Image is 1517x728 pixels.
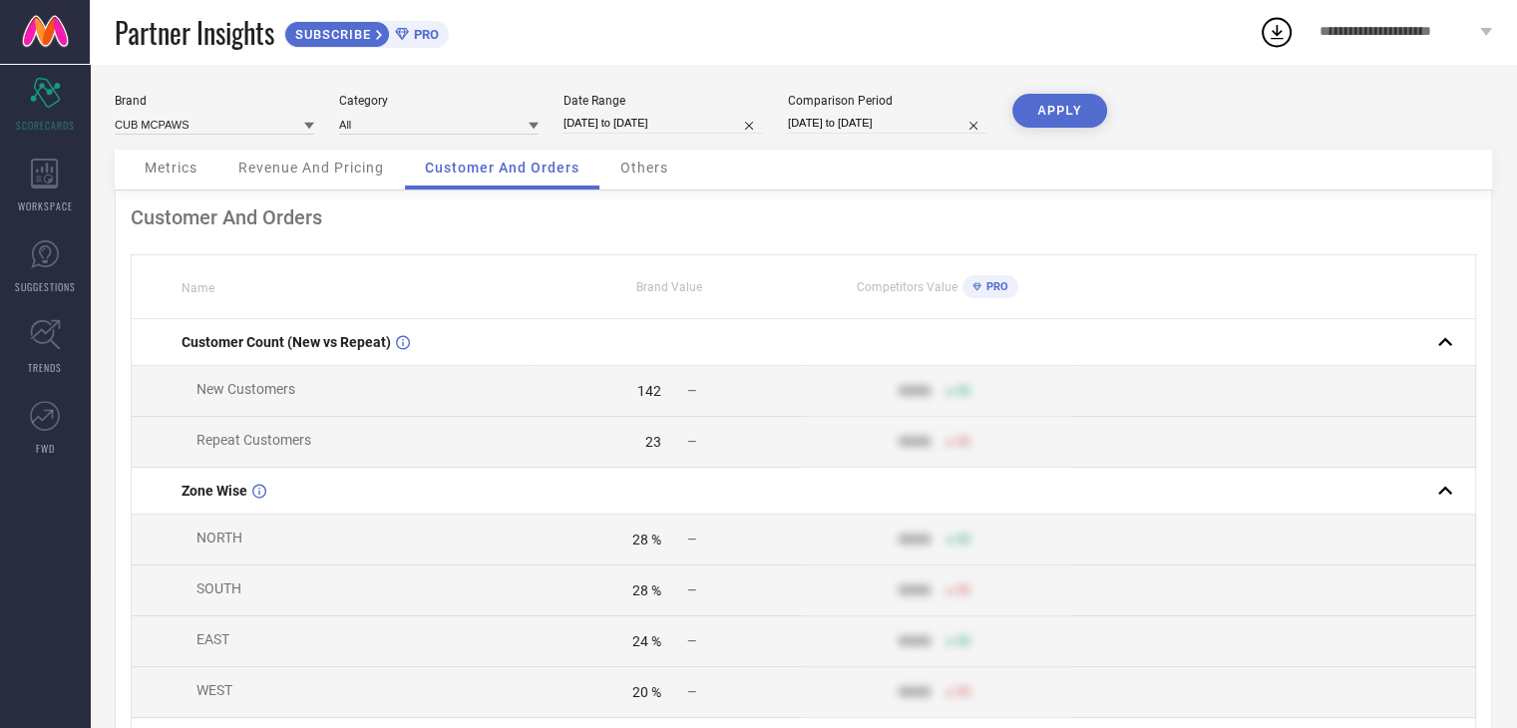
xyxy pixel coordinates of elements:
[899,383,931,399] div: 9999
[857,280,957,294] span: Competitors Value
[339,94,539,108] div: Category
[182,281,214,295] span: Name
[956,634,970,648] span: 50
[636,280,702,294] span: Brand Value
[409,27,439,42] span: PRO
[956,435,970,449] span: 50
[36,441,55,456] span: FWD
[182,483,247,499] span: Zone Wise
[425,160,579,176] span: Customer And Orders
[956,384,970,398] span: 50
[196,682,232,698] span: WEST
[564,94,763,108] div: Date Range
[196,580,241,596] span: SOUTH
[238,160,384,176] span: Revenue And Pricing
[620,160,668,176] span: Others
[645,434,661,450] div: 23
[899,582,931,598] div: 9999
[1259,14,1295,50] div: Open download list
[788,113,987,134] input: Select comparison period
[956,533,970,546] span: 50
[687,435,696,449] span: —
[687,583,696,597] span: —
[196,381,295,397] span: New Customers
[632,633,661,649] div: 24 %
[637,383,661,399] div: 142
[115,12,274,53] span: Partner Insights
[899,532,931,547] div: 9999
[131,205,1476,229] div: Customer And Orders
[687,634,696,648] span: —
[196,530,242,546] span: NORTH
[196,631,229,647] span: EAST
[632,582,661,598] div: 28 %
[15,279,76,294] span: SUGGESTIONS
[899,684,931,700] div: 9999
[564,113,763,134] input: Select date range
[285,27,376,42] span: SUBSCRIBE
[956,685,970,699] span: 50
[145,160,197,176] span: Metrics
[196,432,311,448] span: Repeat Customers
[632,684,661,700] div: 20 %
[899,434,931,450] div: 9999
[182,334,391,350] span: Customer Count (New vs Repeat)
[687,685,696,699] span: —
[632,532,661,547] div: 28 %
[1012,94,1107,128] button: APPLY
[115,94,314,108] div: Brand
[788,94,987,108] div: Comparison Period
[956,583,970,597] span: 50
[18,198,73,213] span: WORKSPACE
[16,118,75,133] span: SCORECARDS
[687,384,696,398] span: —
[687,533,696,546] span: —
[284,16,449,48] a: SUBSCRIBEPRO
[899,633,931,649] div: 9999
[981,280,1008,293] span: PRO
[28,360,62,375] span: TRENDS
